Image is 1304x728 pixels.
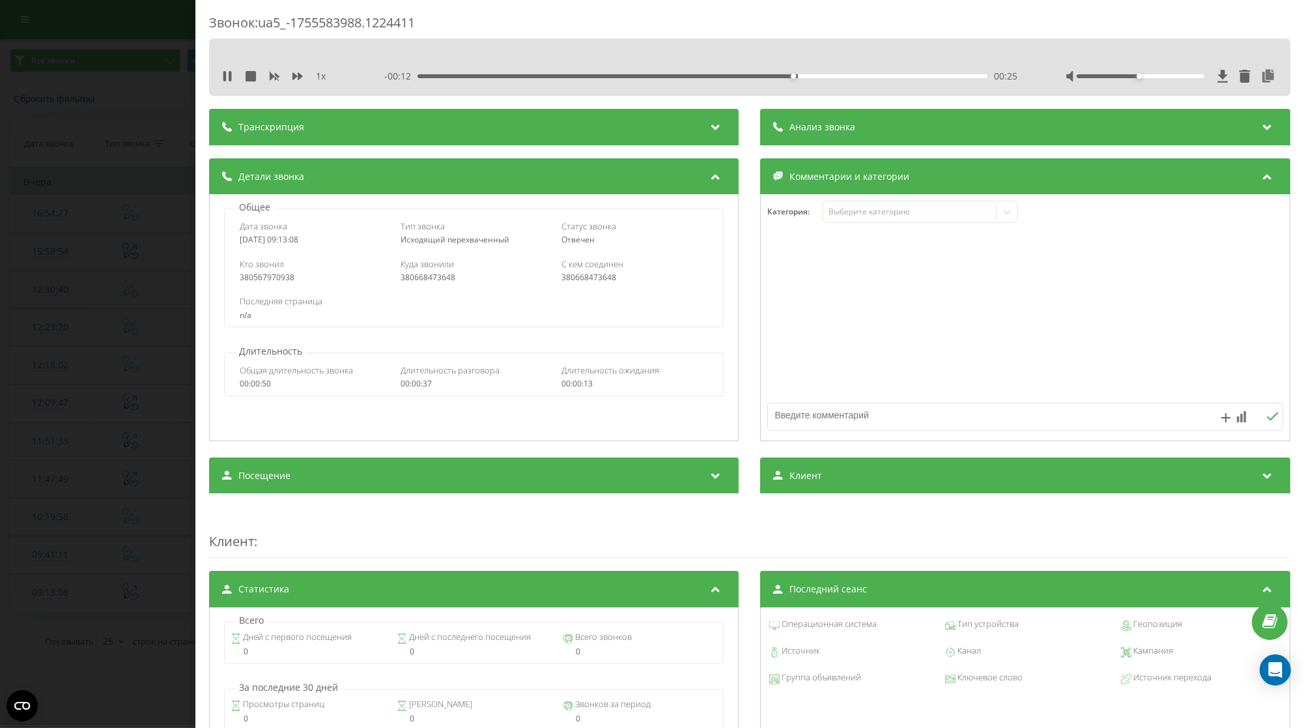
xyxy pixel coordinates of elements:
[1260,654,1291,686] div: Open Intercom Messenger
[956,671,1023,684] span: Ключевое слово
[780,671,862,684] span: Группа объявлений
[562,364,660,376] span: Длительность ожидания
[236,201,274,214] p: Общее
[240,379,386,388] div: 00:00:50
[407,631,531,644] span: Дней с последнего посещения
[231,647,385,656] div: 0
[401,220,445,232] span: Тип звонка
[768,207,823,216] h4: Категория :
[316,70,326,83] span: 1 x
[1132,618,1183,631] span: Геопозиция
[562,258,624,270] span: С кем соединен
[562,234,595,245] span: Отвечен
[384,70,418,83] span: - 00:12
[231,714,385,723] div: 0
[209,506,1290,558] div: :
[401,364,500,376] span: Длительность разговора
[791,74,797,79] div: Accessibility label
[238,583,289,596] span: Статистика
[994,70,1017,83] span: 00:25
[1132,645,1174,658] span: Кампания
[240,364,353,376] span: Общая длительность звонка
[240,311,708,320] div: n/a
[790,121,856,134] span: Анализ звонка
[401,258,454,270] span: Куда звонили
[238,121,304,134] span: Транскрипция
[573,698,651,711] span: Звонков за период
[790,469,823,482] span: Клиент
[956,645,982,658] span: Канал
[240,258,284,270] span: Кто звонил
[236,681,341,694] p: За последние 30 дней
[240,273,386,282] div: 380567970938
[780,645,821,658] span: Источник
[240,235,386,244] div: [DATE] 09:13:08
[241,698,324,711] span: Просмотры страниц
[563,714,717,723] div: 0
[829,207,991,217] div: Выберите категорию
[790,170,910,183] span: Комментарии и категории
[209,532,254,550] span: Клиент
[563,647,717,656] div: 0
[562,273,709,282] div: 380668473648
[401,379,547,388] div: 00:00:37
[241,631,352,644] span: Дней с первого посещения
[240,220,287,232] span: Дата звонка
[956,618,1019,631] span: Тип устройства
[407,698,472,711] span: [PERSON_NAME]
[236,345,305,358] p: Длительность
[238,170,304,183] span: Детали звонка
[397,714,551,723] div: 0
[1132,671,1212,684] span: Источник перехода
[790,583,868,596] span: Последний сеанс
[562,220,617,232] span: Статус звонка
[238,469,291,482] span: Посещение
[401,234,509,245] span: Исходящий перехваченный
[573,631,632,644] span: Всего звонков
[236,614,267,627] p: Всего
[780,618,877,631] span: Операционная система
[240,295,322,307] span: Последняя страница
[562,379,709,388] div: 00:00:13
[401,273,547,282] div: 380668473648
[1137,74,1142,79] div: Accessibility label
[209,14,1290,39] div: Звонок : ua5_-1755583988.1224411
[7,690,38,721] button: Open CMP widget
[397,647,551,656] div: 0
